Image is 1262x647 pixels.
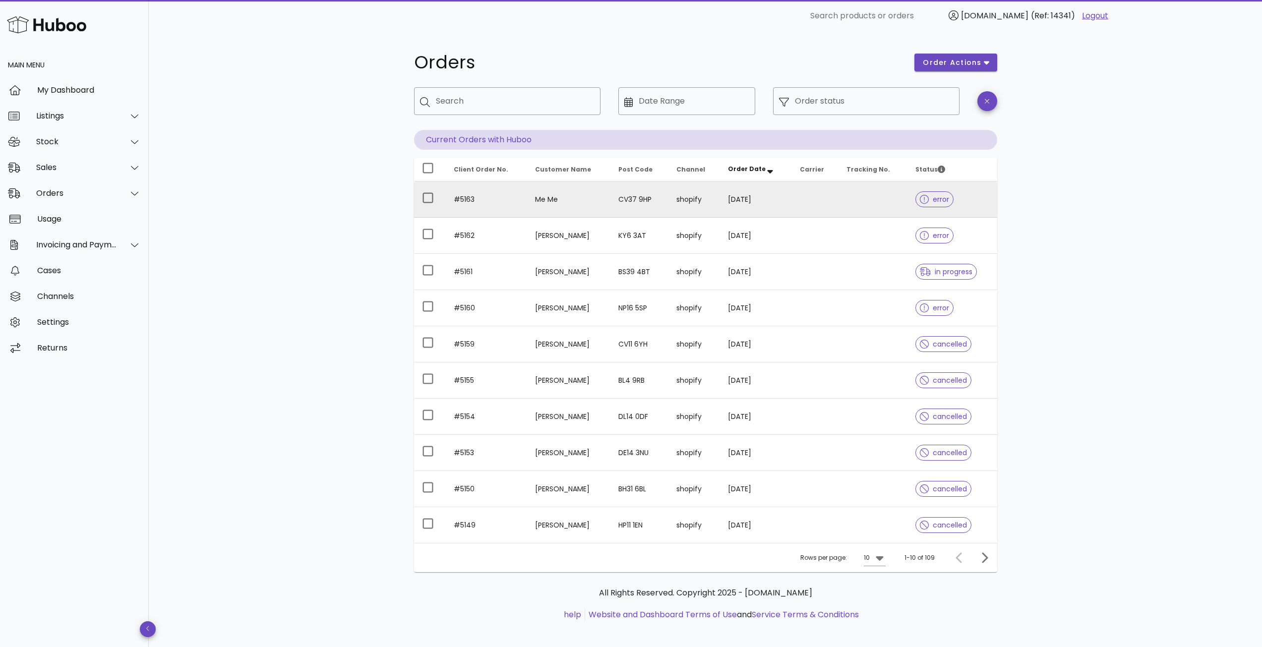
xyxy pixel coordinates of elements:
span: (Ref: 14341) [1031,10,1075,21]
th: Post Code [610,158,668,181]
span: error [920,196,949,203]
h1: Orders [414,54,903,71]
td: [DATE] [720,326,792,362]
td: #5160 [446,290,527,326]
td: KY6 3AT [610,218,668,254]
td: BL4 9RB [610,362,668,399]
td: BH31 6BL [610,471,668,507]
div: Stock [36,137,117,146]
img: Huboo Logo [7,14,86,35]
span: Tracking No. [846,165,890,174]
div: Cases [37,266,141,275]
td: [DATE] [720,181,792,218]
span: cancelled [920,485,967,492]
td: DL14 0DF [610,399,668,435]
th: Client Order No. [446,158,527,181]
li: and [585,609,859,621]
td: #5162 [446,218,527,254]
button: order actions [914,54,997,71]
a: help [564,609,581,620]
td: [DATE] [720,435,792,471]
td: [DATE] [720,254,792,290]
td: [PERSON_NAME] [527,326,610,362]
div: Sales [36,163,117,172]
td: #5163 [446,181,527,218]
a: Website and Dashboard Terms of Use [589,609,737,620]
td: [DATE] [720,218,792,254]
td: DE14 3NU [610,435,668,471]
td: CV11 6YH [610,326,668,362]
td: [DATE] [720,507,792,543]
span: Channel [676,165,705,174]
span: Order Date [728,165,766,173]
span: cancelled [920,522,967,529]
td: [PERSON_NAME] [527,218,610,254]
div: Channels [37,292,141,301]
span: Post Code [618,165,653,174]
td: shopify [668,435,720,471]
td: [PERSON_NAME] [527,471,610,507]
span: error [920,232,949,239]
span: Client Order No. [454,165,508,174]
td: [PERSON_NAME] [527,435,610,471]
span: in progress [920,268,972,275]
td: shopify [668,362,720,399]
td: [DATE] [720,362,792,399]
td: [PERSON_NAME] [527,507,610,543]
span: Customer Name [535,165,591,174]
th: Channel [668,158,720,181]
td: CV37 9HP [610,181,668,218]
span: cancelled [920,449,967,456]
div: Usage [37,214,141,224]
th: Order Date: Sorted descending. Activate to remove sorting. [720,158,792,181]
td: Me Me [527,181,610,218]
p: Current Orders with Huboo [414,130,997,150]
td: NP16 5SP [610,290,668,326]
td: [DATE] [720,399,792,435]
td: [PERSON_NAME] [527,362,610,399]
td: HP11 1EN [610,507,668,543]
a: Logout [1082,10,1108,22]
span: error [920,304,949,311]
span: cancelled [920,377,967,384]
td: [DATE] [720,471,792,507]
span: Carrier [800,165,824,174]
td: shopify [668,218,720,254]
td: shopify [668,507,720,543]
div: My Dashboard [37,85,141,95]
a: Service Terms & Conditions [752,609,859,620]
td: [PERSON_NAME] [527,290,610,326]
td: #5153 [446,435,527,471]
td: shopify [668,181,720,218]
th: Carrier [792,158,839,181]
td: shopify [668,399,720,435]
td: #5149 [446,507,527,543]
th: Tracking No. [839,158,907,181]
div: 1-10 of 109 [904,553,935,562]
div: Listings [36,111,117,120]
td: #5161 [446,254,527,290]
td: shopify [668,326,720,362]
td: shopify [668,290,720,326]
span: [DOMAIN_NAME] [961,10,1028,21]
td: [PERSON_NAME] [527,399,610,435]
div: Orders [36,188,117,198]
button: Next page [975,549,993,567]
td: #5150 [446,471,527,507]
div: 10 [864,553,870,562]
div: Rows per page: [800,543,886,572]
td: [DATE] [720,290,792,326]
div: Settings [37,317,141,327]
span: cancelled [920,341,967,348]
div: Invoicing and Payments [36,240,117,249]
td: #5155 [446,362,527,399]
td: #5159 [446,326,527,362]
div: 10Rows per page: [864,550,886,566]
th: Customer Name [527,158,610,181]
td: BS39 4BT [610,254,668,290]
span: Status [915,165,945,174]
span: cancelled [920,413,967,420]
span: order actions [922,58,982,68]
td: [PERSON_NAME] [527,254,610,290]
p: All Rights Reserved. Copyright 2025 - [DOMAIN_NAME] [422,587,989,599]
